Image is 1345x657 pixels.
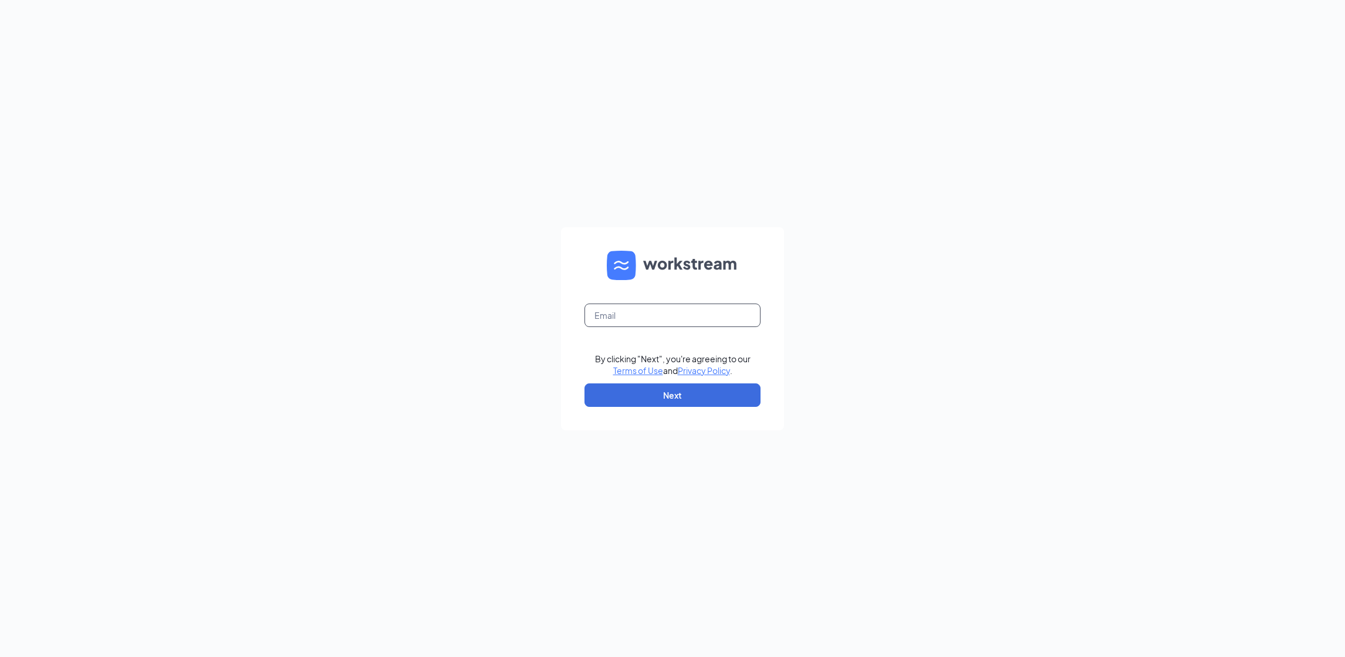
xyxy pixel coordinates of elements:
div: By clicking "Next", you're agreeing to our and . [595,353,751,376]
input: Email [584,304,761,327]
a: Privacy Policy [678,365,730,376]
button: Next [584,383,761,407]
a: Terms of Use [613,365,663,376]
img: WS logo and Workstream text [607,251,738,280]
